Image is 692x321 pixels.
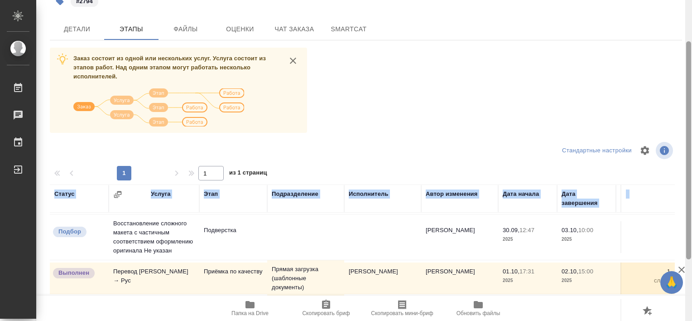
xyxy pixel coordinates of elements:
[519,227,534,233] p: 12:47
[267,260,344,297] td: Прямая загрузка (шаблонные документы)
[664,273,679,292] span: 🙏
[421,263,498,294] td: [PERSON_NAME]
[55,24,99,35] span: Детали
[349,190,389,199] div: Исполнитель
[562,227,578,233] p: 03.10,
[58,227,81,236] p: Подбор
[327,24,370,35] span: SmartCat
[503,268,519,275] p: 01.10,
[562,235,611,244] p: 2025
[58,268,89,277] p: Выполнен
[578,227,593,233] p: 10:00
[302,310,350,316] span: Скопировать бриф
[204,267,263,276] p: Приёмка по качеству
[218,24,262,35] span: Оценки
[204,190,218,199] div: Этап
[286,54,300,68] button: close
[562,268,578,275] p: 02.10,
[109,214,199,260] td: Восстановление сложного макета с частичным соответствием оформлению оригинала Не указан
[288,296,364,321] button: Скопировать бриф
[204,226,263,235] p: Подверстка
[634,140,656,161] span: Настроить таблицу
[562,276,611,285] p: 2025
[113,190,122,199] button: Сгруппировать
[660,271,683,294] button: 🙏
[503,276,553,285] p: 2025
[578,268,593,275] p: 15:00
[212,296,288,321] button: Папка на Drive
[229,167,267,180] span: из 1 страниц
[109,263,199,294] td: Перевод [PERSON_NAME] → Рус
[560,144,634,158] div: split button
[371,310,433,316] span: Скопировать мини-бриф
[503,190,539,199] div: Дата начала
[110,24,153,35] span: Этапы
[656,142,675,159] span: Посмотреть информацию
[562,190,611,208] div: Дата завершения
[503,235,553,244] p: 2025
[272,190,318,199] div: Подразделение
[519,268,534,275] p: 17:31
[426,190,477,199] div: Автор изменения
[421,221,498,253] td: [PERSON_NAME]
[231,310,269,316] span: Папка на Drive
[640,304,656,319] button: Добавить оценку
[73,55,266,80] span: Заказ состоит из одной или нескольких услуг. Услуга состоит из этапов работ. Над одним этапом мог...
[273,24,316,35] span: Чат заказа
[457,310,500,316] span: Обновить файлы
[440,296,516,321] button: Обновить файлы
[503,227,519,233] p: 30.09,
[54,190,75,199] div: Статус
[151,190,170,199] div: Услуга
[364,296,440,321] button: Скопировать мини-бриф
[344,263,421,294] td: [PERSON_NAME]
[164,24,207,35] span: Файлы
